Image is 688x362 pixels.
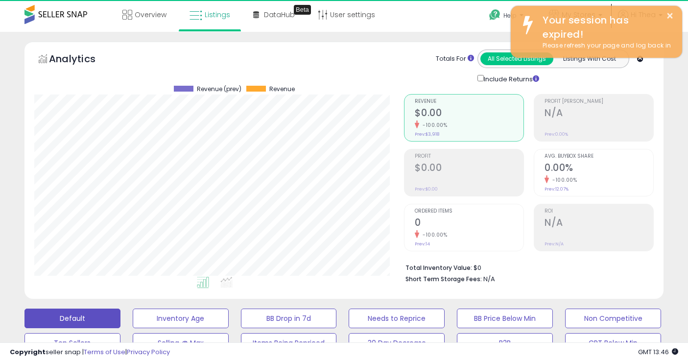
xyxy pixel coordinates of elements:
[545,131,568,137] small: Prev: 0.00%
[415,217,523,230] h2: 0
[415,154,523,159] span: Profit
[133,333,229,353] button: Selling @ Max
[483,274,495,284] span: N/A
[545,241,564,247] small: Prev: N/A
[489,9,501,21] i: Get Help
[565,333,661,353] button: CPT Below Min
[470,73,551,84] div: Include Returns
[405,261,646,273] li: $0
[419,121,447,129] small: -100.00%
[24,333,120,353] button: Top Sellers
[545,186,569,192] small: Prev: 12.07%
[415,99,523,104] span: Revenue
[545,162,653,175] h2: 0.00%
[415,209,523,214] span: Ordered Items
[545,99,653,104] span: Profit [PERSON_NAME]
[565,309,661,328] button: Non Competitive
[349,333,445,353] button: 30 Day Decrease
[10,347,46,357] strong: Copyright
[133,309,229,328] button: Inventory Age
[415,162,523,175] h2: $0.00
[436,54,474,64] div: Totals For
[405,275,482,283] b: Short Term Storage Fees:
[197,86,241,93] span: Revenue (prev)
[241,333,337,353] button: Items Being Repriced
[415,241,430,247] small: Prev: 14
[415,107,523,121] h2: $0.00
[405,264,472,272] b: Total Inventory Value:
[415,131,439,137] small: Prev: $3,918
[545,107,653,121] h2: N/A
[503,11,517,20] span: Help
[481,1,533,32] a: Help
[535,13,675,41] div: Your session has expired!
[545,217,653,230] h2: N/A
[545,209,653,214] span: ROI
[553,52,626,65] button: Listings With Cost
[666,10,674,22] button: ×
[241,309,337,328] button: BB Drop in 7d
[84,347,125,357] a: Terms of Use
[269,86,295,93] span: Revenue
[535,41,675,50] div: Please refresh your page and log back in
[545,154,653,159] span: Avg. Buybox Share
[24,309,120,328] button: Default
[205,10,230,20] span: Listings
[549,176,577,184] small: -100.00%
[457,333,553,353] button: B2B
[457,309,553,328] button: BB Price Below Min
[127,347,170,357] a: Privacy Policy
[638,347,678,357] span: 2025-09-16 13:46 GMT
[415,186,438,192] small: Prev: $0.00
[10,348,170,357] div: seller snap | |
[264,10,295,20] span: DataHub
[349,309,445,328] button: Needs to Reprice
[480,52,553,65] button: All Selected Listings
[419,231,447,239] small: -100.00%
[49,52,115,68] h5: Analytics
[135,10,166,20] span: Overview
[294,5,311,15] div: Tooltip anchor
